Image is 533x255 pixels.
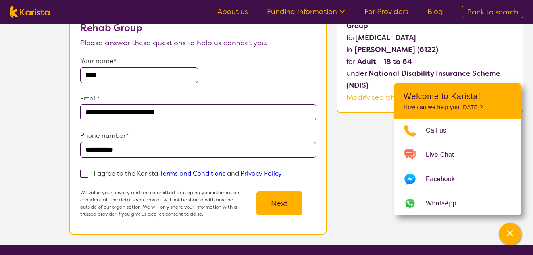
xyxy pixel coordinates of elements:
p: Phone number* [80,130,316,142]
b: National Disability Insurance Scheme (NDIS) [346,69,500,90]
a: Terms and Conditions [160,169,225,178]
p: in [346,44,514,56]
a: Blog [427,7,443,16]
p: Your name* [80,55,316,67]
span: WhatsApp [426,197,466,209]
p: Email* [80,93,316,104]
span: Back to search [467,7,518,17]
a: For Providers [364,7,408,16]
ul: Choose channel [394,119,521,215]
a: Web link opens in a new tab. [394,191,521,215]
img: Karista logo [10,6,50,18]
p: Please answer these questions to help us connect you. [80,37,316,49]
a: Modify search [346,93,395,102]
b: Adult - 18 to 64 [357,57,412,66]
p: I agree to the Karista and [94,169,282,178]
p: How can we help you [DATE]? [404,104,512,111]
p: for [346,56,514,68]
p: for [346,32,514,44]
b: [MEDICAL_DATA] [355,33,416,42]
span: Live Chat [426,149,464,161]
button: Next [256,191,302,215]
button: Channel Menu [499,223,521,245]
span: Facebook [426,173,464,185]
a: Back to search [462,6,523,18]
p: We value your privacy and are committed to keeping your information confidential. The details you... [80,189,243,218]
a: Funding Information [267,7,345,16]
h2: Welcome to Karista! [404,91,512,101]
a: Privacy Policy [241,169,282,178]
p: under . [346,68,514,91]
b: [PERSON_NAME] (6122) [354,45,438,54]
span: Call us [426,125,456,137]
div: Channel Menu [394,83,521,215]
p: You have selected [346,8,514,103]
a: About us [217,7,248,16]
b: Health & Harmony Rehab Group [346,9,500,31]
